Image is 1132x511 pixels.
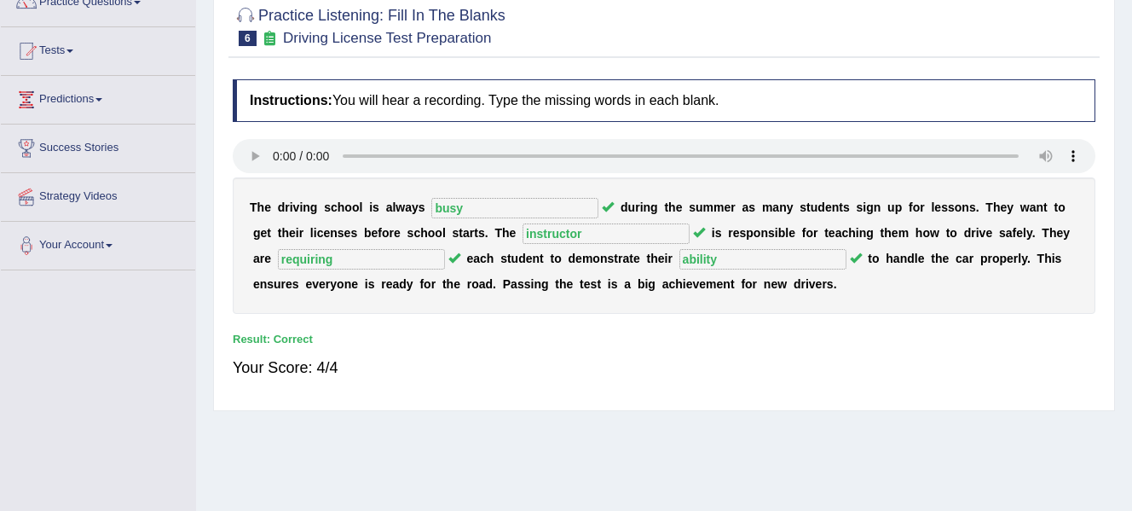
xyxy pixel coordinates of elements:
b: g [310,200,318,214]
b: d [964,226,972,240]
b: e [289,226,296,240]
b: e [918,252,925,265]
b: y [1063,226,1070,240]
b: c [413,226,420,240]
b: n [533,252,540,265]
b: s [478,226,485,240]
b: s [715,226,722,240]
b: y [787,200,794,214]
b: r [285,200,289,214]
b: e [985,226,992,240]
b: h [884,226,892,240]
b: r [969,252,973,265]
b: t [1043,200,1048,214]
input: blank [278,249,445,270]
b: s [407,226,414,240]
b: h [1049,226,1057,240]
b: u [811,200,818,214]
b: y [1021,252,1027,265]
b: i [863,200,866,214]
b: t [946,226,950,240]
b: a [772,200,779,214]
b: a [624,277,631,291]
b: n [303,200,310,214]
b: o [428,226,436,240]
b: a [622,252,629,265]
b: r [299,226,303,240]
b: o [754,226,761,240]
b: n [344,277,352,291]
b: e [386,277,393,291]
b: n [644,200,651,214]
b: s [1055,252,1062,265]
b: a [835,226,842,240]
b: o [955,200,962,214]
b: h [675,277,683,291]
b: i [314,226,317,240]
b: h [886,252,893,265]
b: s [857,200,863,214]
b: i [775,226,778,240]
b: h [257,200,265,214]
b: r [731,200,735,214]
b: d [518,252,526,265]
b: r [470,226,474,240]
b: t [824,226,829,240]
b: n [779,200,787,214]
b: s [948,200,955,214]
b: n [900,252,908,265]
b: h [447,277,454,291]
b: o [554,252,562,265]
b: o [352,200,360,214]
b: P [503,277,511,291]
b: n [330,226,338,240]
b: b [638,277,645,291]
input: blank [431,198,598,218]
b: o [424,277,431,291]
b: d [817,200,825,214]
b: s [800,200,806,214]
b: o [806,226,813,240]
b: a [742,200,749,214]
b: g [253,226,261,240]
b: d [907,252,915,265]
b: r [431,277,436,291]
b: l [442,226,446,240]
small: Driving License Test Preparation [283,30,491,46]
b: s [768,226,775,240]
b: e [676,200,683,214]
b: l [931,200,934,214]
b: h [338,200,345,214]
b: e [829,226,835,240]
b: c [317,226,324,240]
a: Success Stories [1,125,195,167]
b: i [976,226,979,240]
b: i [369,200,373,214]
b: w [1020,200,1030,214]
b: h [993,200,1001,214]
b: r [728,226,732,240]
b: e [510,226,517,240]
b: e [584,277,591,291]
b: h [502,226,510,240]
b: s [338,226,344,240]
b: . [493,277,496,291]
b: o [337,277,344,291]
b: e [788,226,795,240]
b: r [635,200,639,214]
b: m [703,200,713,214]
b: r [467,277,471,291]
b: v [979,226,986,240]
b: a [1006,226,1013,240]
b: o [471,277,479,291]
b: m [898,226,909,240]
b: t [540,252,544,265]
b: w [396,200,405,214]
b: t [278,226,282,240]
b: r [260,252,264,265]
b: f [909,200,913,214]
b: o [1058,200,1066,214]
b: s [368,277,375,291]
b: p [895,200,903,214]
b: r [381,277,385,291]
